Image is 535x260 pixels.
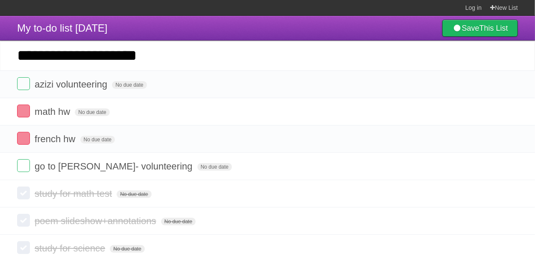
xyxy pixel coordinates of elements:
[112,81,147,89] span: No due date
[161,218,196,225] span: No due date
[17,241,30,254] label: Done
[110,245,144,253] span: No due date
[17,159,30,172] label: Done
[35,161,194,172] span: go to [PERSON_NAME]- volunteering
[479,24,508,32] b: This List
[75,108,109,116] span: No due date
[17,214,30,227] label: Done
[17,22,108,34] span: My to-do list [DATE]
[17,132,30,145] label: Done
[17,105,30,117] label: Done
[35,106,72,117] span: math hw
[35,79,109,90] span: azizi volunteering
[197,163,232,171] span: No due date
[35,216,158,226] span: poem slideshow+annotations
[117,190,151,198] span: No due date
[17,77,30,90] label: Done
[17,187,30,199] label: Done
[35,134,77,144] span: french hw
[35,188,114,199] span: study for math test
[35,243,107,254] span: study for science
[80,136,115,143] span: No due date
[442,20,518,37] a: SaveThis List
